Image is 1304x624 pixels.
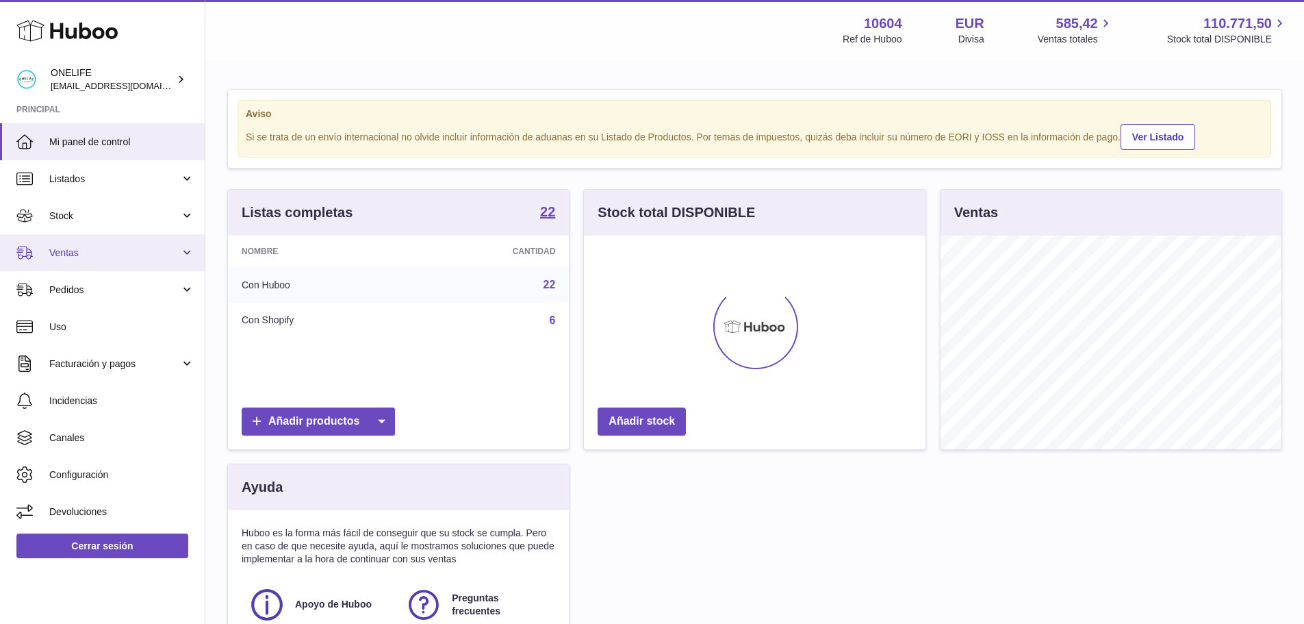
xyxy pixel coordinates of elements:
span: Configuración [49,469,194,482]
a: Preguntas frecuentes [405,586,548,623]
span: [EMAIL_ADDRESS][DOMAIN_NAME] [51,80,201,91]
span: 110.771,50 [1203,14,1272,33]
a: 22 [544,279,556,290]
strong: 10604 [864,14,902,33]
td: Con Shopify [228,303,409,338]
h3: Ventas [954,203,998,222]
span: Pedidos [49,284,180,297]
span: 585,42 [1056,14,1098,33]
th: Nombre [228,236,409,267]
span: Preguntas frecuentes [452,592,547,618]
span: Stock [49,210,180,223]
span: Apoyo de Huboo [295,598,372,611]
span: Ventas totales [1038,33,1114,46]
h3: Listas completas [242,203,353,222]
th: Cantidad [409,236,570,267]
div: Divisa [958,33,984,46]
img: internalAdmin-10604@internal.huboo.com [16,69,37,90]
span: Incidencias [49,395,194,408]
span: Devoluciones [49,506,194,519]
span: Listados [49,173,180,186]
a: 6 [549,314,555,326]
td: Con Huboo [228,267,409,303]
a: Cerrar sesión [16,534,188,558]
span: Canales [49,432,194,445]
div: ONELIFE [51,66,174,92]
div: Si se trata de un envío internacional no olvide incluir información de aduanas en su Listado de P... [246,122,1264,150]
span: Uso [49,321,194,334]
h3: Ayuda [242,478,283,497]
a: Apoyo de Huboo [248,586,392,623]
span: Facturación y pagos [49,358,180,371]
span: Mi panel de control [49,136,194,149]
div: Ref de Huboo [843,33,902,46]
span: Stock total DISPONIBLE [1167,33,1288,46]
h3: Stock total DISPONIBLE [598,203,755,222]
strong: 22 [540,205,555,219]
a: 22 [540,205,555,221]
p: Huboo es la forma más fácil de conseguir que su stock se cumpla. Pero en caso de que necesite ayu... [242,527,555,566]
a: Añadir stock [598,408,686,436]
strong: EUR [956,14,984,33]
span: Ventas [49,247,180,260]
a: 585,42 Ventas totales [1038,14,1114,46]
a: Añadir productos [242,408,395,436]
strong: Aviso [246,108,1264,121]
a: 110.771,50 Stock total DISPONIBLE [1167,14,1288,46]
a: Ver Listado [1121,124,1195,150]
